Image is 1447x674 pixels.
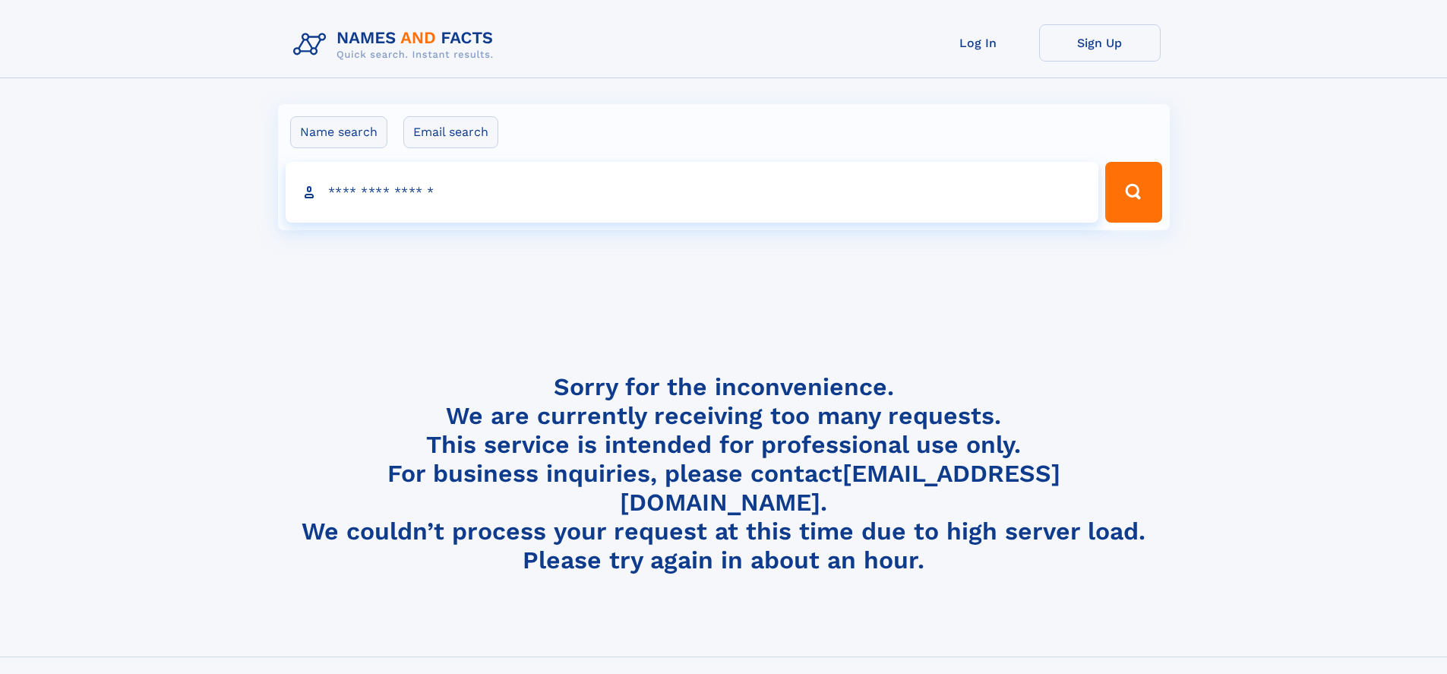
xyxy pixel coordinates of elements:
[287,24,506,65] img: Logo Names and Facts
[918,24,1039,62] a: Log In
[1105,162,1161,223] button: Search Button
[286,162,1099,223] input: search input
[403,116,498,148] label: Email search
[287,372,1161,575] h4: Sorry for the inconvenience. We are currently receiving too many requests. This service is intend...
[290,116,387,148] label: Name search
[620,459,1060,517] a: [EMAIL_ADDRESS][DOMAIN_NAME]
[1039,24,1161,62] a: Sign Up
